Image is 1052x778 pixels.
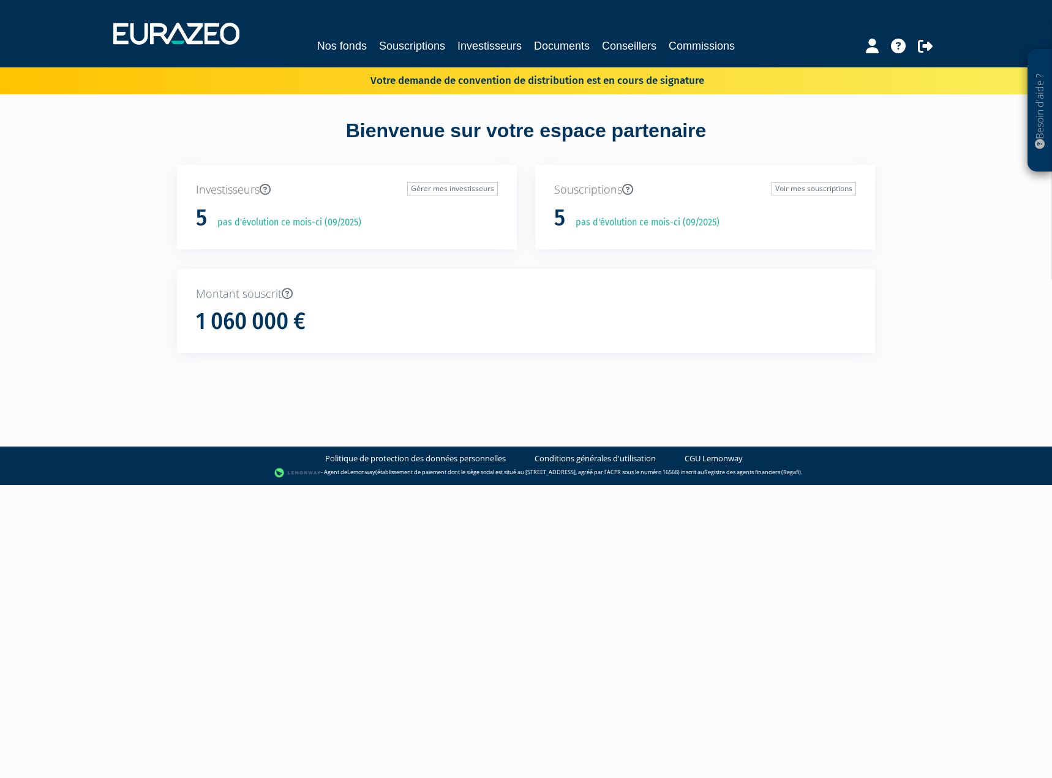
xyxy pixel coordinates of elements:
[168,117,884,165] div: Bienvenue sur votre espace partenaire
[554,205,565,231] h1: 5
[347,469,375,477] a: Lemonway
[1033,56,1047,166] p: Besoin d'aide ?
[554,182,856,198] p: Souscriptions
[535,453,656,464] a: Conditions générales d'utilisation
[457,37,522,55] a: Investisseurs
[196,182,498,198] p: Investisseurs
[209,216,361,230] p: pas d'évolution ce mois-ci (09/2025)
[335,70,704,88] p: Votre demande de convention de distribution est en cours de signature
[196,205,207,231] h1: 5
[113,23,239,45] img: 1732889491-logotype_eurazeo_blanc_rvb.png
[196,309,306,334] h1: 1 060 000 €
[196,286,856,302] p: Montant souscrit
[704,469,801,477] a: Registre des agents financiers (Regafi)
[325,453,506,464] a: Politique de protection des données personnelles
[685,453,743,464] a: CGU Lemonway
[407,182,498,195] a: Gérer mes investisseurs
[669,37,735,55] a: Commissions
[317,37,367,55] a: Nos fonds
[534,37,590,55] a: Documents
[274,467,321,479] img: logo-lemonway.png
[772,182,856,195] a: Voir mes souscriptions
[12,467,1040,479] div: - Agent de (établissement de paiement dont le siège social est situé au [STREET_ADDRESS], agréé p...
[567,216,719,230] p: pas d'évolution ce mois-ci (09/2025)
[602,37,656,55] a: Conseillers
[379,37,445,55] a: Souscriptions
